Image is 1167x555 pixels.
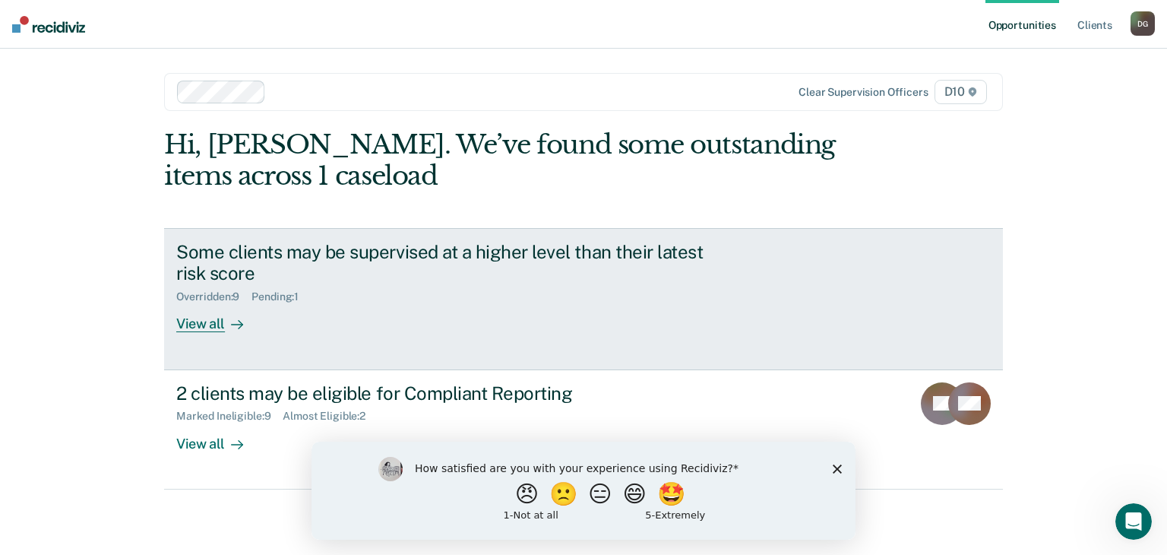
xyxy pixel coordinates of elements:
[164,370,1003,490] a: 2 clients may be eligible for Compliant ReportingMarked Ineligible:9Almost Eligible:2View all
[1131,11,1155,36] button: DG
[1131,11,1155,36] div: D G
[176,241,710,285] div: Some clients may be supervised at a higher level than their latest risk score
[251,290,311,303] div: Pending : 1
[176,290,251,303] div: Overridden : 9
[935,80,987,104] span: D10
[176,410,283,423] div: Marked Ineligible : 9
[176,423,261,452] div: View all
[176,382,710,404] div: 2 clients may be eligible for Compliant Reporting
[283,410,378,423] div: Almost Eligible : 2
[12,16,85,33] img: Recidiviz
[799,86,928,99] div: Clear supervision officers
[312,442,855,540] iframe: Survey by Kim from Recidiviz
[1115,503,1152,540] iframe: Intercom live chat
[164,129,835,192] div: Hi, [PERSON_NAME]. We’ve found some outstanding items across 1 caseload
[164,228,1003,370] a: Some clients may be supervised at a higher level than their latest risk scoreOverridden:9Pending:...
[176,303,261,333] div: View all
